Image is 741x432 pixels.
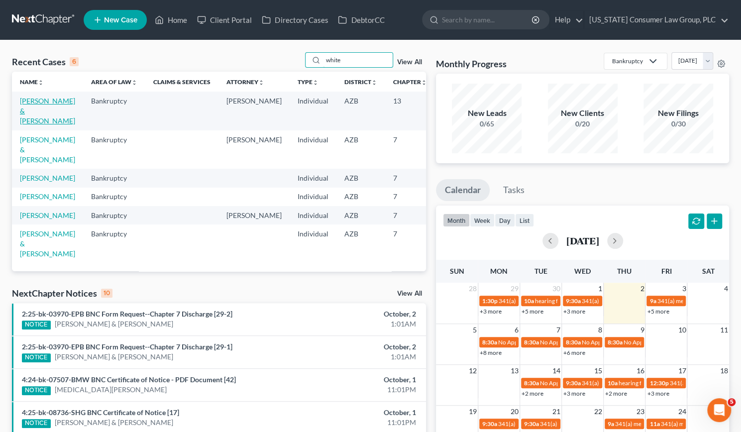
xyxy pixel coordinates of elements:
[499,297,595,305] span: 341(a) meeting for [PERSON_NAME]
[22,321,51,329] div: NOTICE
[524,297,534,305] span: 10a
[385,188,435,206] td: 7
[468,406,478,418] span: 19
[385,92,435,130] td: 13
[635,406,645,418] span: 23
[470,214,495,227] button: week
[83,206,145,224] td: Bankruptcy
[22,408,179,417] a: 4:25-bk-08736-SHG BNC Certificate of Notice [17]
[336,224,385,263] td: AZB
[677,406,687,418] span: 24
[397,59,422,66] a: View All
[615,420,711,428] span: 341(a) meeting for [PERSON_NAME]
[649,297,656,305] span: 9a
[534,267,547,275] span: Tue
[323,53,393,67] input: Search by name...
[91,78,137,86] a: Area of Lawunfold_more
[498,420,647,428] span: 341(a) meeting for [PERSON_NAME] & [PERSON_NAME]
[608,420,614,428] span: 9a
[218,92,290,130] td: [PERSON_NAME]
[336,169,385,187] td: AZB
[563,308,585,315] a: +3 more
[192,11,257,29] a: Client Portal
[617,267,632,275] span: Thu
[291,408,416,418] div: October, 1
[291,342,416,352] div: October, 2
[495,214,515,227] button: day
[290,130,336,169] td: Individual
[298,78,318,86] a: Typeunfold_more
[468,365,478,377] span: 12
[452,119,522,129] div: 0/65
[83,188,145,206] td: Bankruptcy
[436,179,490,201] a: Calendar
[522,390,543,397] a: +2 more
[83,169,145,187] td: Bankruptcy
[385,206,435,224] td: 7
[20,211,75,219] a: [PERSON_NAME]
[70,57,79,66] div: 6
[472,324,478,336] span: 5
[336,206,385,224] td: AZB
[83,92,145,130] td: Bankruptcy
[83,224,145,263] td: Bankruptcy
[515,214,534,227] button: list
[150,11,192,29] a: Home
[612,57,643,65] div: Bankruptcy
[551,283,561,295] span: 30
[719,365,729,377] span: 18
[450,267,464,275] span: Sun
[550,11,583,29] a: Help
[566,297,581,305] span: 9:30a
[393,78,427,86] a: Chapterunfold_more
[540,338,586,346] span: No Appointments
[522,308,543,315] a: +5 more
[551,406,561,418] span: 21
[55,319,173,329] a: [PERSON_NAME] & [PERSON_NAME]
[436,58,507,70] h3: Monthly Progress
[524,379,539,387] span: 8:30a
[20,78,44,86] a: Nameunfold_more
[131,80,137,86] i: unfold_more
[22,310,232,318] a: 2:25-bk-03970-EPB BNC Form Request--Chapter 7 Discharge [29-2]
[566,338,581,346] span: 8:30a
[605,390,627,397] a: +2 more
[494,179,533,201] a: Tasks
[566,379,581,387] span: 9:30a
[482,420,497,428] span: 9:30a
[649,379,668,387] span: 12:30p
[548,108,618,119] div: New Clients
[344,78,377,86] a: Districtunfold_more
[608,379,618,387] span: 10a
[55,352,173,362] a: [PERSON_NAME] & [PERSON_NAME]
[291,309,416,319] div: October, 2
[12,287,112,299] div: NextChapter Notices
[649,420,659,428] span: 11a
[540,420,636,428] span: 341(a) meeting for [PERSON_NAME]
[639,324,645,336] span: 9
[257,11,333,29] a: Directory Cases
[145,72,218,92] th: Claims & Services
[661,267,671,275] span: Fri
[563,390,585,397] a: +3 more
[291,319,416,329] div: 1:01AM
[442,10,533,29] input: Search by name...
[624,338,670,346] span: No Appointments
[535,297,612,305] span: hearing for [PERSON_NAME]
[597,283,603,295] span: 1
[226,78,264,86] a: Attorneyunfold_more
[218,130,290,169] td: [PERSON_NAME]
[681,283,687,295] span: 3
[290,206,336,224] td: Individual
[421,80,427,86] i: unfold_more
[490,267,508,275] span: Mon
[20,229,75,258] a: [PERSON_NAME] & [PERSON_NAME]
[510,406,520,418] span: 20
[291,418,416,428] div: 11:01PM
[22,419,51,428] div: NOTICE
[482,297,498,305] span: 1:30p
[728,398,736,406] span: 5
[524,420,539,428] span: 9:30a
[290,92,336,130] td: Individual
[524,338,539,346] span: 8:30a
